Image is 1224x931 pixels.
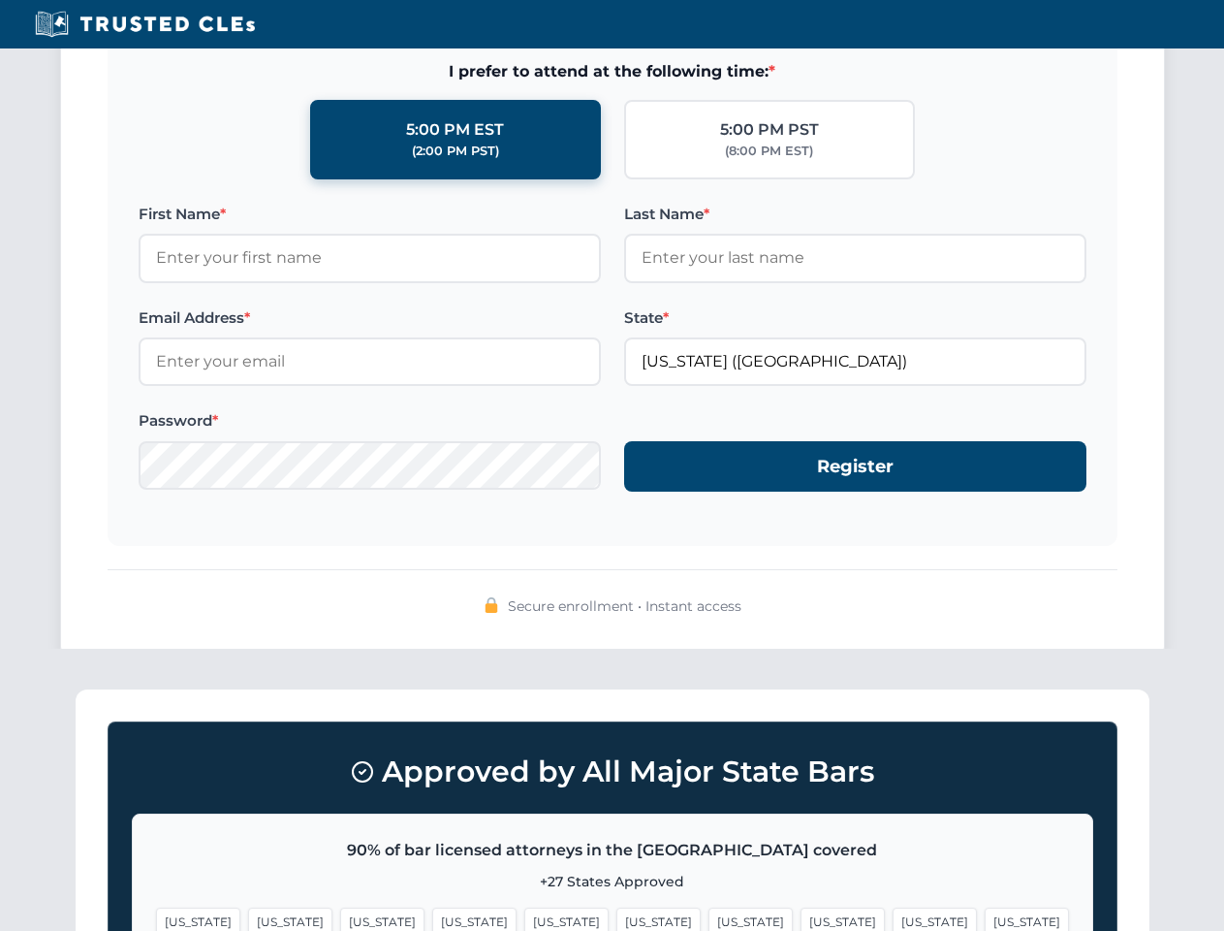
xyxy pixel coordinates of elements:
[624,306,1086,330] label: State
[725,142,813,161] div: (8:00 PM EST)
[720,117,819,143] div: 5:00 PM PST
[624,234,1086,282] input: Enter your last name
[484,597,499,613] img: 🔒
[406,117,504,143] div: 5:00 PM EST
[156,838,1069,863] p: 90% of bar licensed attorneys in the [GEOGRAPHIC_DATA] covered
[132,746,1093,798] h3: Approved by All Major State Bars
[508,595,741,617] span: Secure enrollment • Instant access
[139,203,601,226] label: First Name
[139,337,601,386] input: Enter your email
[624,203,1086,226] label: Last Name
[156,871,1069,892] p: +27 States Approved
[139,306,601,330] label: Email Address
[139,234,601,282] input: Enter your first name
[139,59,1086,84] span: I prefer to attend at the following time:
[412,142,499,161] div: (2:00 PM PST)
[139,409,601,433] label: Password
[29,10,261,39] img: Trusted CLEs
[624,441,1086,493] button: Register
[624,337,1086,386] input: Georgia (GA)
